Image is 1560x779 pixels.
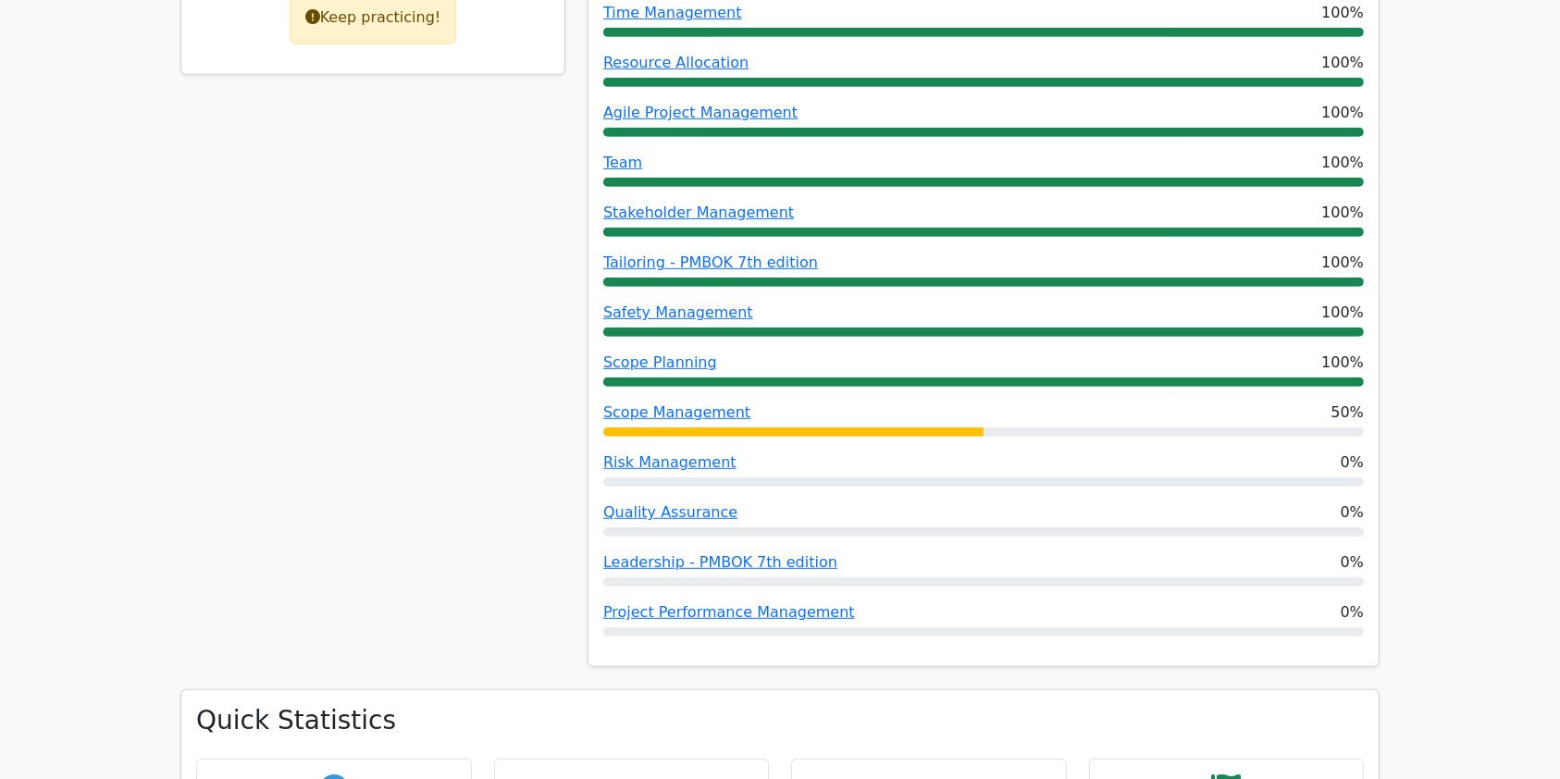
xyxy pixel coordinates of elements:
[603,154,642,171] a: Team
[603,603,855,621] a: Project Performance Management
[1321,302,1364,324] span: 100%
[603,353,717,371] a: Scope Planning
[603,54,749,71] a: Resource Allocation
[603,4,742,21] a: Time Management
[196,705,1364,736] h3: Quick Statistics
[603,204,794,221] a: Stakeholder Management
[1321,152,1364,174] span: 100%
[1321,102,1364,124] span: 100%
[1341,501,1364,524] span: 0%
[603,553,837,571] a: Leadership - PMBOK 7th edition
[1321,352,1364,374] span: 100%
[1341,601,1364,624] span: 0%
[603,403,750,421] a: Scope Management
[603,453,737,471] a: Risk Management
[603,503,737,521] a: Quality Assurance
[1321,2,1364,24] span: 100%
[1321,202,1364,224] span: 100%
[1341,551,1364,574] span: 0%
[1321,52,1364,74] span: 100%
[1331,402,1364,424] span: 50%
[1341,451,1364,474] span: 0%
[603,104,798,121] a: Agile Project Management
[1321,252,1364,274] span: 100%
[603,303,753,321] a: Safety Management
[603,253,818,271] a: Tailoring - PMBOK 7th edition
